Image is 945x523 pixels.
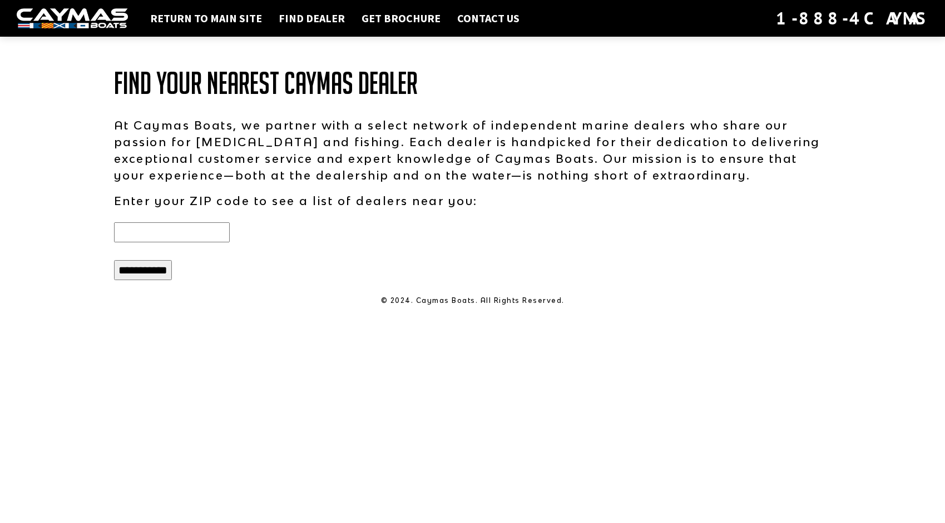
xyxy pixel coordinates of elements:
[114,67,832,100] h1: Find Your Nearest Caymas Dealer
[114,192,832,209] p: Enter your ZIP code to see a list of dealers near you:
[356,11,446,26] a: Get Brochure
[145,11,268,26] a: Return to main site
[114,117,832,183] p: At Caymas Boats, we partner with a select network of independent marine dealers who share our pas...
[114,296,832,306] p: © 2024. Caymas Boats. All Rights Reserved.
[273,11,350,26] a: Find Dealer
[776,6,928,31] div: 1-888-4CAYMAS
[17,8,128,29] img: white-logo-c9c8dbefe5ff5ceceb0f0178aa75bf4bb51f6bca0971e226c86eb53dfe498488.png
[452,11,525,26] a: Contact Us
